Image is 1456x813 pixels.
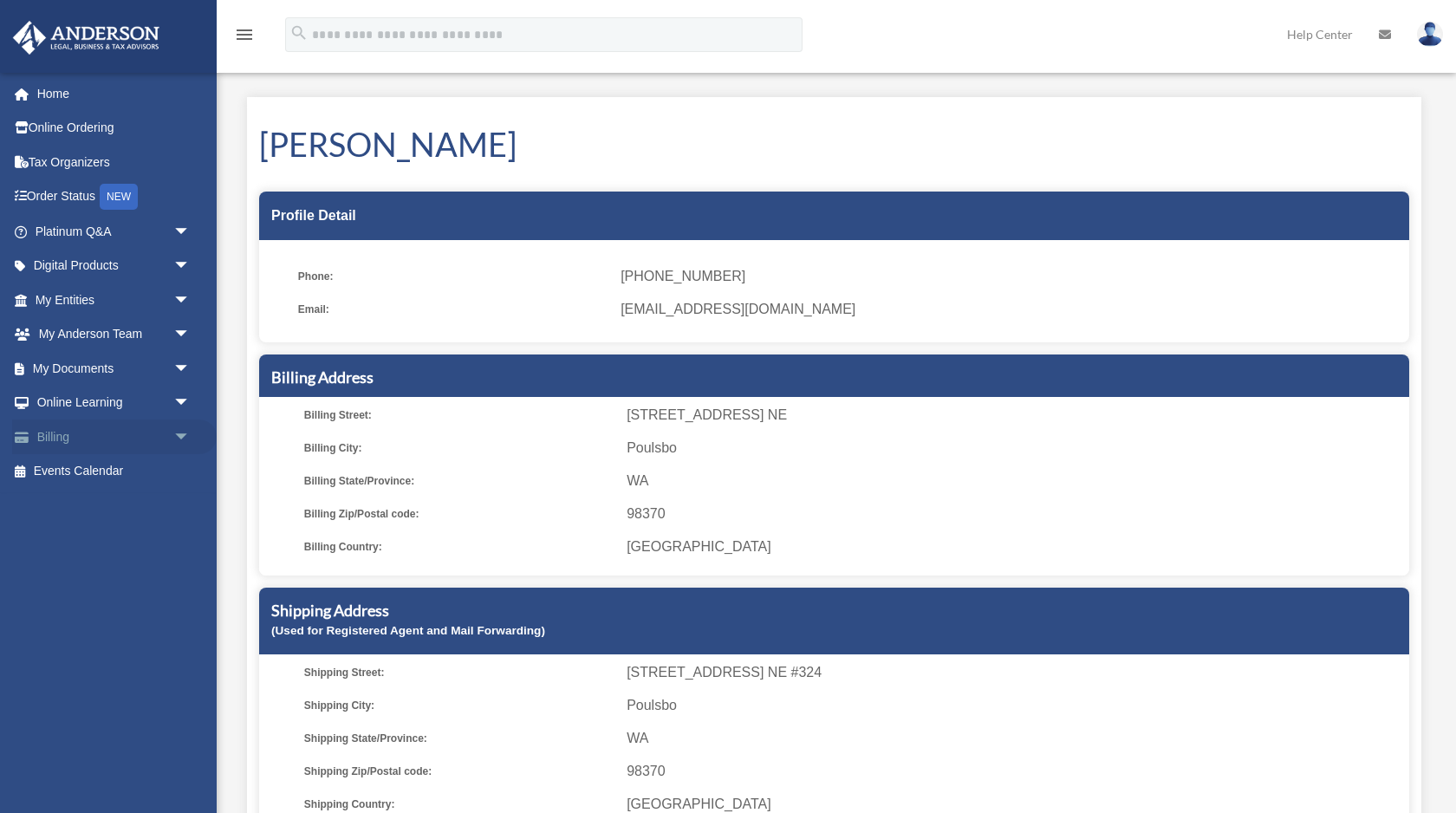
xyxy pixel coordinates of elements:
[271,624,545,637] small: (Used for Registered Agent and Mail Forwarding)
[12,386,217,420] a: Online Learningarrow_drop_down
[12,111,217,146] a: Online Ordering
[271,600,1397,621] h5: Shipping Address
[12,76,217,111] a: Home
[304,660,614,685] span: Shipping Street:
[627,535,1403,559] span: [GEOGRAPHIC_DATA]
[12,249,217,283] a: Digital Productsarrow_drop_down
[12,317,217,352] a: My Anderson Teamarrow_drop_down
[234,30,255,45] a: menu
[627,502,1403,526] span: 98370
[12,351,217,386] a: My Documentsarrow_drop_down
[621,264,1397,289] span: [PHONE_NUMBER]
[12,454,217,489] a: Events Calendar
[173,386,208,421] span: arrow_drop_down
[173,283,208,318] span: arrow_drop_down
[289,23,309,42] i: search
[298,297,608,322] span: Email:
[12,283,217,317] a: My Entitiesarrow_drop_down
[304,469,614,493] span: Billing State/Province:
[627,726,1403,751] span: WA
[12,145,217,179] a: Tax Organizers
[304,693,614,718] span: Shipping City:
[173,214,208,250] span: arrow_drop_down
[173,351,208,387] span: arrow_drop_down
[173,420,208,455] span: arrow_drop_down
[627,403,1403,427] span: [STREET_ADDRESS] NE
[234,24,255,45] i: menu
[621,297,1397,322] span: [EMAIL_ADDRESS][DOMAIN_NAME]
[298,264,608,289] span: Phone:
[304,403,614,427] span: Billing Street:
[1417,22,1443,47] img: User Pic
[304,502,614,526] span: Billing Zip/Postal code:
[12,420,217,454] a: Billingarrow_drop_down
[12,179,217,215] a: Order StatusNEW
[304,759,614,784] span: Shipping Zip/Postal code:
[271,367,1397,388] h5: Billing Address
[627,436,1403,460] span: Poulsbo
[304,726,614,751] span: Shipping State/Province:
[627,469,1403,493] span: WA
[173,249,208,284] span: arrow_drop_down
[627,693,1403,718] span: Poulsbo
[100,184,138,210] div: NEW
[259,121,1409,167] h1: [PERSON_NAME]
[627,660,1403,685] span: [STREET_ADDRESS] NE #324
[304,535,614,559] span: Billing Country:
[12,214,217,249] a: Platinum Q&Aarrow_drop_down
[259,192,1409,240] div: Profile Detail
[627,759,1403,784] span: 98370
[173,317,208,353] span: arrow_drop_down
[304,436,614,460] span: Billing City:
[8,21,165,55] img: Anderson Advisors Platinum Portal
